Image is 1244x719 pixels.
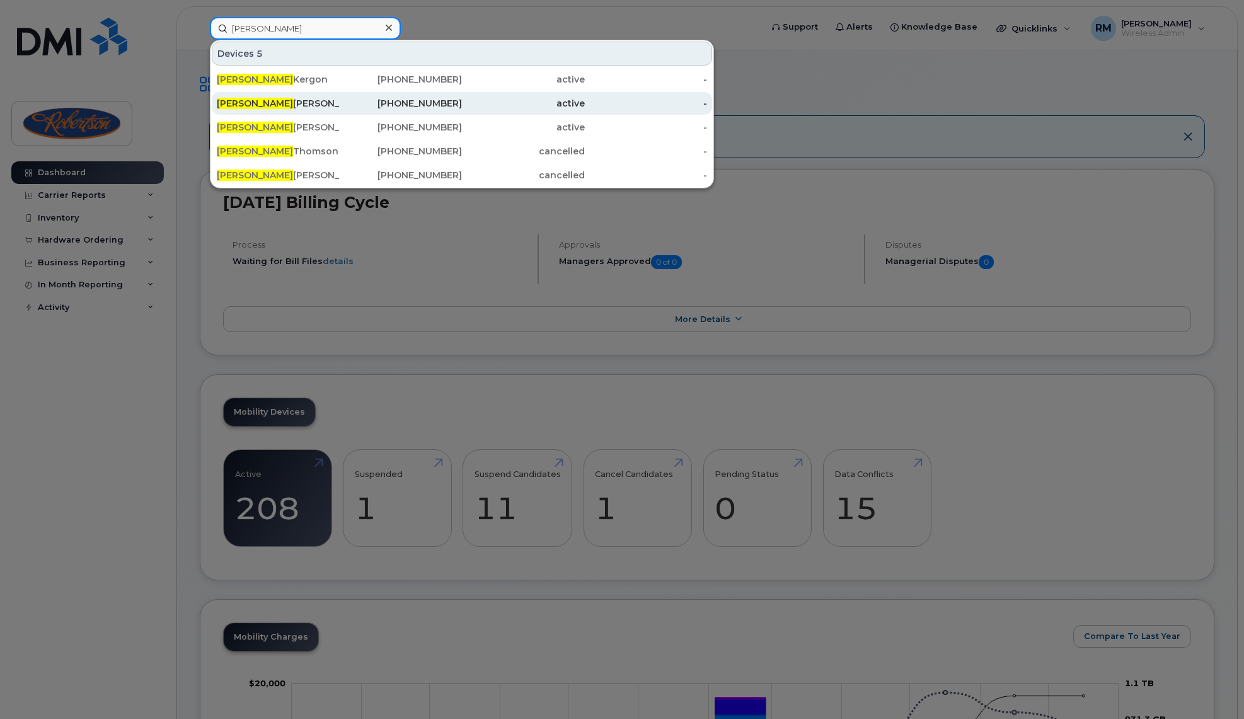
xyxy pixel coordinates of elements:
div: [PERSON_NAME] [217,169,340,181]
span: [PERSON_NAME] [217,122,293,133]
div: active [462,97,585,110]
div: [PHONE_NUMBER] [340,121,463,134]
div: - [585,145,708,158]
div: [PERSON_NAME] [217,121,340,134]
div: cancelled [462,145,585,158]
span: 5 [256,47,263,60]
div: [PHONE_NUMBER] [340,145,463,158]
span: [PERSON_NAME] [217,98,293,109]
div: cancelled [462,169,585,181]
div: [PERSON_NAME] [217,97,340,110]
div: Kergon [217,73,340,86]
div: [PHONE_NUMBER] [340,169,463,181]
a: [PERSON_NAME]Thomson[PHONE_NUMBER]cancelled- [212,140,712,163]
a: [PERSON_NAME][PERSON_NAME][PHONE_NUMBER]active- [212,92,712,115]
div: - [585,121,708,134]
span: [PERSON_NAME] [217,146,293,157]
a: [PERSON_NAME]Kergon[PHONE_NUMBER]active- [212,68,712,91]
div: - [585,73,708,86]
a: [PERSON_NAME][PERSON_NAME][PHONE_NUMBER]cancelled- [212,164,712,187]
div: - [585,97,708,110]
div: Thomson [217,145,340,158]
a: [PERSON_NAME][PERSON_NAME][PHONE_NUMBER]active- [212,116,712,139]
div: active [462,73,585,86]
span: [PERSON_NAME] [217,74,293,85]
div: active [462,121,585,134]
div: Devices [212,42,712,66]
div: [PHONE_NUMBER] [340,97,463,110]
div: [PHONE_NUMBER] [340,73,463,86]
span: [PERSON_NAME] [217,170,293,181]
div: - [585,169,708,181]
